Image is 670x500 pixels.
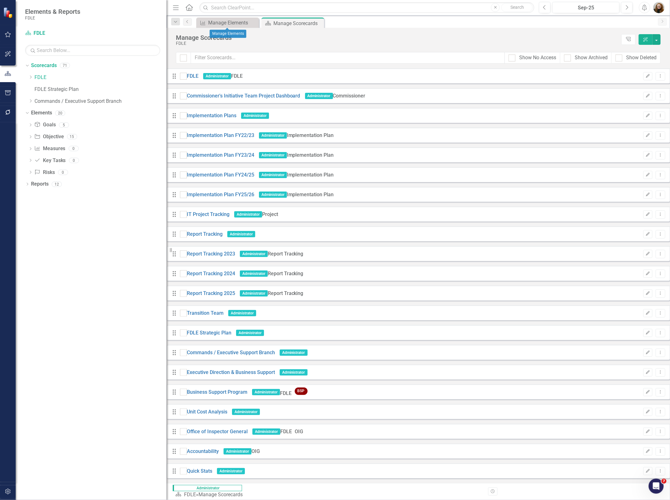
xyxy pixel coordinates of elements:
textarea: Message… [5,192,120,203]
a: Implementation Plan FY24/25 [187,171,254,179]
span: Search [510,5,524,10]
span: Administrator [305,93,333,99]
p: The team can also help [30,8,78,14]
li: Find your measure and click the three dots icon [15,84,115,96]
span: Implementation Plan [287,152,334,158]
button: Search [501,3,533,12]
b: Edit Multiple [10,129,112,140]
div: Close [110,3,121,14]
a: IT Project Tracking [187,211,229,218]
a: Scorecards [31,62,57,69]
a: Unit Cost Analysis [187,408,227,416]
span: Administrator [240,271,268,277]
div: 71 [60,63,70,68]
a: Elements [31,109,52,117]
span: Implementation Plan [287,172,334,178]
a: Report Tracking 2023 [187,250,235,258]
a: Objective [34,133,64,140]
div: Sep-25 [555,4,617,12]
a: Commands / Executive Support Branch [34,98,166,105]
span: FDLE [280,390,292,396]
button: Gif picker [30,205,35,210]
span: Administrator [240,251,268,257]
div: Manage Elements [208,19,257,27]
button: Upload attachment [10,205,15,210]
div: Manage Scorecards [176,34,618,41]
span: Project [262,211,278,217]
div: Jennifer says… [5,12,120,36]
span: Administrator [224,448,251,455]
span: Administrator [241,113,269,119]
span: Administrator [259,192,287,198]
span: OIG [251,448,260,454]
span: Administrator [252,389,280,395]
span: Administrator [240,290,268,297]
div: Show Deleted [626,54,657,61]
a: Key Tasks [34,157,66,164]
h1: Fin [30,3,38,8]
a: Implementation Plan FY23/24 [187,152,254,159]
a: Commissioner's Initiative Team Project Dashboard [187,92,300,100]
div: Based on our help center, there isn't a direct way to move a measure from one scorecard to anothe... [10,40,115,59]
a: Report Tracking [187,231,223,238]
input: Search Below... [25,45,160,56]
button: go back [4,3,16,14]
span: FDLE [231,73,243,79]
span: Administrator [236,330,264,336]
a: FDLE [184,492,196,497]
iframe: Intercom live chat [649,479,664,494]
span: Administrator [227,231,255,237]
span: Administrator [234,211,262,218]
div: Based on our help center, there isn't a direct way to move a measure from one scorecard to anothe... [5,36,120,197]
a: Accountability [187,448,219,455]
a: Commands / Executive Support Branch [187,349,275,356]
div: Manage Scorecards [273,19,323,27]
a: Risks [34,169,55,176]
div: 20 [55,110,65,116]
span: Administrator [259,152,287,158]
li: Then manually recreate it in the destination scorecard and delete the original [15,105,115,116]
div: Show No Access [519,54,556,61]
img: Profile image for Fin [18,3,28,13]
button: Start recording [40,205,45,210]
a: Source reference 8438980: [36,148,41,153]
button: Emoji picker [20,205,25,210]
div: FDLE [176,41,618,46]
a: FDLE [34,74,166,81]
a: Goals [34,121,55,129]
a: Report Tracking 2025 [187,290,235,297]
span: BSP [295,387,308,395]
li: Select [15,97,115,103]
button: Sep-25 [552,2,620,13]
a: Quick Stats [187,468,212,475]
a: FDLE Strategic Plan [34,86,166,93]
a: Transition Team [187,310,224,317]
b: Measures [41,77,65,82]
small: FDLE [25,15,80,20]
span: Commissioner [333,93,366,99]
span: FDLE [280,429,292,434]
span: Administrator [203,73,231,79]
div: 15 [67,134,77,139]
span: Administrator [280,369,308,376]
div: Fin says… [5,36,120,211]
span: 7 [662,479,667,484]
span: Report Tracking [268,251,303,257]
b: Scorecards & Elements [27,71,84,76]
a: Implementation Plan FY22/23 [187,132,254,139]
div: how can I move a measure from one scorecard to another [28,15,115,28]
a: Manage Elements [198,19,257,27]
span: Administrator [252,429,280,435]
span: Report Tracking [268,271,303,276]
a: Office of Inspector General [187,428,248,435]
span: Administrator [259,172,287,178]
span: Implementation Plan [287,132,334,138]
div: 0 [69,146,79,151]
input: Filter Scorecards... [191,52,505,64]
a: FDLE [187,73,198,80]
img: Jennifer Siddoway [653,2,665,13]
input: Search ClearPoint... [199,2,534,13]
a: Business Support Program [187,389,247,396]
a: Implementation Plans [187,112,236,119]
span: Report Tracking [268,290,303,296]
